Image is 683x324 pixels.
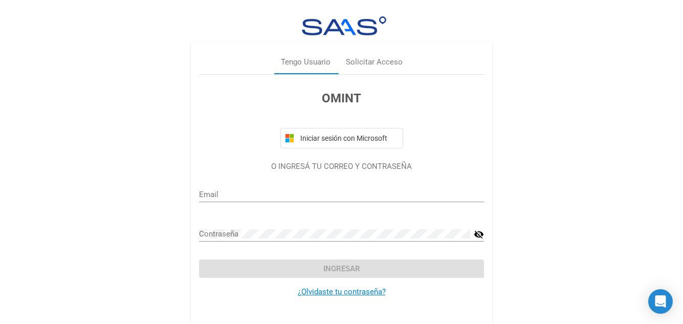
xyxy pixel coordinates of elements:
[648,289,673,314] div: Open Intercom Messenger
[323,264,360,273] span: Ingresar
[474,228,484,241] mat-icon: visibility_off
[280,128,403,148] button: Iniciar sesión con Microsoft
[298,287,386,296] a: ¿Olvidaste tu contraseña?
[199,260,484,278] button: Ingresar
[199,161,484,172] p: O INGRESÁ TU CORREO Y CONTRASEÑA
[346,56,403,68] div: Solicitar Acceso
[281,56,331,68] div: Tengo Usuario
[298,134,399,142] span: Iniciar sesión con Microsoft
[199,89,484,107] h3: OMINT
